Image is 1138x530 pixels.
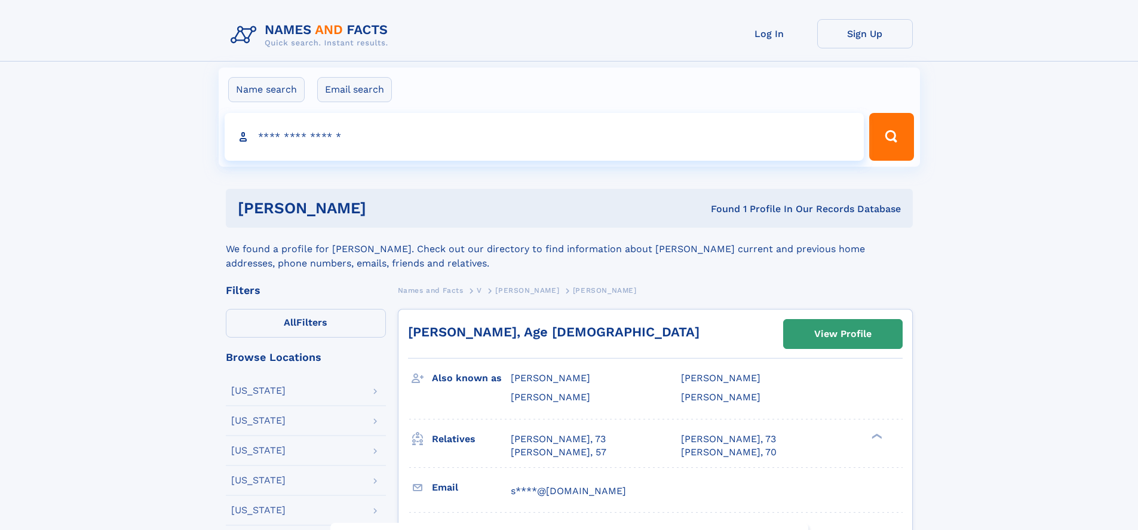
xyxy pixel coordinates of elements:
[681,391,760,403] span: [PERSON_NAME]
[784,320,902,348] a: View Profile
[317,77,392,102] label: Email search
[511,391,590,403] span: [PERSON_NAME]
[722,19,817,48] a: Log In
[226,228,913,271] div: We found a profile for [PERSON_NAME]. Check out our directory to find information about [PERSON_N...
[495,286,559,295] span: [PERSON_NAME]
[226,285,386,296] div: Filters
[814,320,872,348] div: View Profile
[681,372,760,384] span: [PERSON_NAME]
[432,368,511,388] h3: Also known as
[477,283,482,298] a: V
[511,433,606,446] a: [PERSON_NAME], 73
[511,372,590,384] span: [PERSON_NAME]
[231,476,286,485] div: [US_STATE]
[228,77,305,102] label: Name search
[573,286,637,295] span: [PERSON_NAME]
[231,386,286,396] div: [US_STATE]
[869,113,913,161] button: Search Button
[869,432,883,440] div: ❯
[226,352,386,363] div: Browse Locations
[408,324,700,339] a: [PERSON_NAME], Age [DEMOGRAPHIC_DATA]
[477,286,482,295] span: V
[432,429,511,449] h3: Relatives
[284,317,296,328] span: All
[398,283,464,298] a: Names and Facts
[495,283,559,298] a: [PERSON_NAME]
[231,416,286,425] div: [US_STATE]
[231,446,286,455] div: [US_STATE]
[538,203,901,216] div: Found 1 Profile In Our Records Database
[226,309,386,338] label: Filters
[225,113,864,161] input: search input
[681,433,776,446] a: [PERSON_NAME], 73
[511,446,606,459] a: [PERSON_NAME], 57
[817,19,913,48] a: Sign Up
[238,201,539,216] h1: [PERSON_NAME]
[432,477,511,498] h3: Email
[681,446,777,459] a: [PERSON_NAME], 70
[226,19,398,51] img: Logo Names and Facts
[231,506,286,515] div: [US_STATE]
